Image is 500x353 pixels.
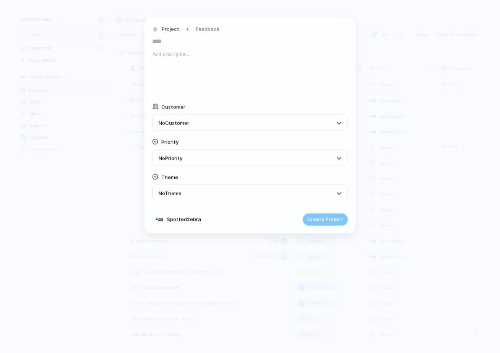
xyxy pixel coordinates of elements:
span: No Theme [159,190,182,196]
span: No Customer [159,120,189,126]
span: No Priority [159,155,182,161]
span: Spottedzebra [167,215,201,223]
span: Theme [161,174,178,180]
span: Priority [161,139,179,145]
button: Feedback [191,24,224,35]
span: Feedback [196,26,219,33]
span: Customer [161,104,185,110]
button: Project [150,24,182,35]
span: Project [162,26,179,33]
